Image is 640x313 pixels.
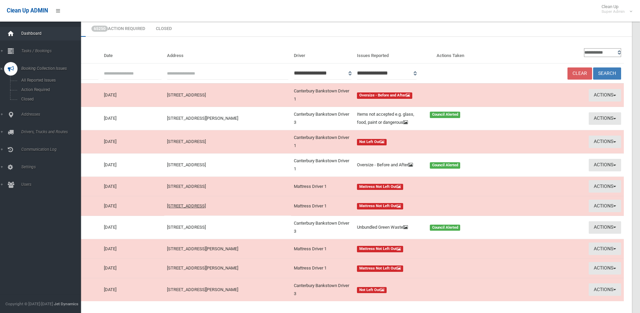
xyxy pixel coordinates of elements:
td: [STREET_ADDRESS][PERSON_NAME] [164,107,291,130]
button: Search [593,67,621,80]
span: All Reported Issues [19,78,80,83]
a: Mattress Not Left Out [357,264,495,272]
td: [DATE] [101,196,165,216]
span: Mattress Not Left Out [357,246,403,252]
a: Mattress Not Left Out [357,245,495,253]
span: Mattress Not Left Out [357,265,403,272]
button: Actions [589,159,621,171]
td: [STREET_ADDRESS][PERSON_NAME] [164,278,291,301]
button: Actions [589,262,621,275]
span: Not Left Out [357,139,387,145]
td: Canterbury Bankstown Driver 3 [291,107,355,130]
span: Addresses [19,112,86,117]
button: Actions [589,243,621,255]
td: Mattress Driver 1 [291,258,355,278]
td: [DATE] [101,216,165,239]
td: Canterbury Bankstown Driver 3 [291,278,355,301]
span: Not Left Out [357,287,387,293]
a: Mattress Not Left Out [357,182,495,191]
a: Not Left Out [357,138,495,146]
div: Unbundled Green Waste [353,223,426,231]
span: Action Required [19,87,80,92]
button: Actions [589,89,621,102]
td: [DATE] [101,83,165,107]
td: [STREET_ADDRESS][PERSON_NAME] [164,258,291,278]
button: Actions [589,180,621,193]
td: Canterbury Bankstown Driver 3 [291,216,355,239]
a: Items not accepted e.g. glass, food, paint or dangerous Council Alerted [357,110,495,126]
td: [STREET_ADDRESS] [164,216,291,239]
td: [DATE] [101,278,165,301]
span: Settings [19,165,86,169]
span: Clean Up [598,4,632,14]
td: [STREET_ADDRESS] [164,177,291,196]
span: Council Alerted [430,225,461,231]
span: Booking Collection Issues [19,66,86,71]
span: Oversize - Before and After [357,92,412,99]
button: Actions [589,221,621,234]
span: Copyright © [DATE]-[DATE] [5,302,53,306]
th: Date [101,45,165,63]
td: [STREET_ADDRESS] [164,153,291,177]
span: Dashboard [19,31,86,36]
td: [DATE] [101,153,165,177]
td: [STREET_ADDRESS] [164,130,291,153]
th: Address [164,45,291,63]
a: Unbundled Green Waste Council Alerted [357,223,495,231]
td: Mattress Driver 1 [291,239,355,259]
td: Mattress Driver 1 [291,177,355,196]
span: Drivers, Trucks and Routes [19,130,86,134]
td: Mattress Driver 1 [291,196,355,216]
span: Users [19,182,86,187]
a: Mattress Not Left Out [357,202,495,210]
td: Canterbury Bankstown Driver 1 [291,153,355,177]
th: Issues Reported [354,45,434,63]
span: Closed [19,97,80,102]
button: Actions [589,200,621,212]
td: [STREET_ADDRESS] [164,83,291,107]
td: Canterbury Bankstown Driver 1 [291,83,355,107]
span: Council Alerted [430,162,461,169]
td: [DATE] [101,177,165,196]
td: [STREET_ADDRESS] [164,196,291,216]
div: Items not accepted e.g. glass, food, paint or dangerous [353,110,426,126]
td: [DATE] [101,107,165,130]
span: Tasks / Bookings [19,49,86,53]
a: Closed [151,21,177,37]
span: Clean Up ADMIN [7,7,48,14]
button: Actions [589,283,621,296]
td: [STREET_ADDRESS][PERSON_NAME] [164,239,291,259]
button: Actions [589,112,621,125]
span: Mattress Not Left Out [357,184,403,190]
strong: Jet Dynamics [54,302,78,306]
a: Oversize - Before and After [357,91,495,99]
td: [DATE] [101,130,165,153]
a: Clear [567,67,592,80]
th: Actions Taken [434,45,497,63]
span: Council Alerted [430,112,461,118]
span: 65250 [91,26,108,32]
th: Driver [291,45,355,63]
button: Actions [589,136,621,148]
a: 65250Action Required [86,21,150,37]
td: Canterbury Bankstown Driver 1 [291,130,355,153]
a: Not Left Out [357,286,495,294]
span: Mattress Not Left Out [357,203,403,209]
div: Oversize - Before and After [353,161,426,169]
td: [DATE] [101,239,165,259]
a: Oversize - Before and After Council Alerted [357,161,495,169]
small: Super Admin [602,9,625,14]
td: [DATE] [101,258,165,278]
span: Communication Log [19,147,86,152]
